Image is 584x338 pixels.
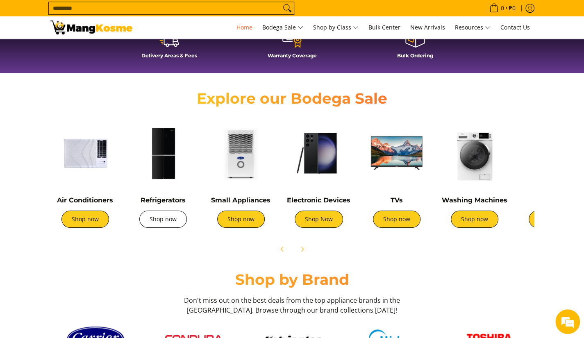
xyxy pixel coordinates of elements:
[373,211,420,228] a: Shop now
[368,23,400,31] span: Bulk Center
[281,2,294,14] button: Search
[50,118,120,188] img: Air Conditioners
[236,23,252,31] span: Home
[293,240,311,258] button: Next
[173,89,411,108] h2: Explore our Bodega Sale
[112,52,227,59] h4: Delivery Areas & Fees
[50,270,534,289] h2: Shop by Brand
[141,16,534,39] nav: Main Menu
[295,211,343,228] a: Shop Now
[232,16,257,39] a: Home
[451,211,498,228] a: Shop now
[496,16,534,39] a: Contact Us
[364,16,404,39] a: Bulk Center
[112,27,227,65] a: Delivery Areas & Fees
[358,27,473,65] a: Bulk Ordering
[57,196,113,204] a: Air Conditioners
[487,4,518,13] span: •
[309,16,363,39] a: Shop by Class
[50,20,132,34] img: Mang Kosme: Your Home Appliances Warehouse Sale Partner!
[313,23,359,33] span: Shop by Class
[529,211,576,228] a: Shop now
[410,23,445,31] span: New Arrivals
[258,16,307,39] a: Bodega Sale
[61,211,109,228] a: Shop now
[182,295,403,315] h3: Don't miss out on the best deals from the top appliance brands in the [GEOGRAPHIC_DATA]. Browse t...
[139,211,187,228] a: Shop now
[406,16,449,39] a: New Arrivals
[235,52,350,59] h4: Warranty Coverage
[262,23,303,33] span: Bodega Sale
[206,118,276,188] img: Small Appliances
[451,16,495,39] a: Resources
[217,211,265,228] a: Shop now
[391,196,403,204] a: TVs
[500,23,530,31] span: Contact Us
[273,240,291,258] button: Previous
[235,27,350,65] a: Warranty Coverage
[507,5,517,11] span: ₱0
[440,118,509,188] img: Washing Machines
[442,196,507,204] a: Washing Machines
[128,118,198,188] img: Refrigerators
[141,196,186,204] a: Refrigerators
[455,23,491,33] span: Resources
[211,196,270,204] a: Small Appliances
[500,5,505,11] span: 0
[358,52,473,59] h4: Bulk Ordering
[287,196,350,204] a: Electronic Devices
[284,118,354,188] img: Electronic Devices
[362,118,432,188] img: TVs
